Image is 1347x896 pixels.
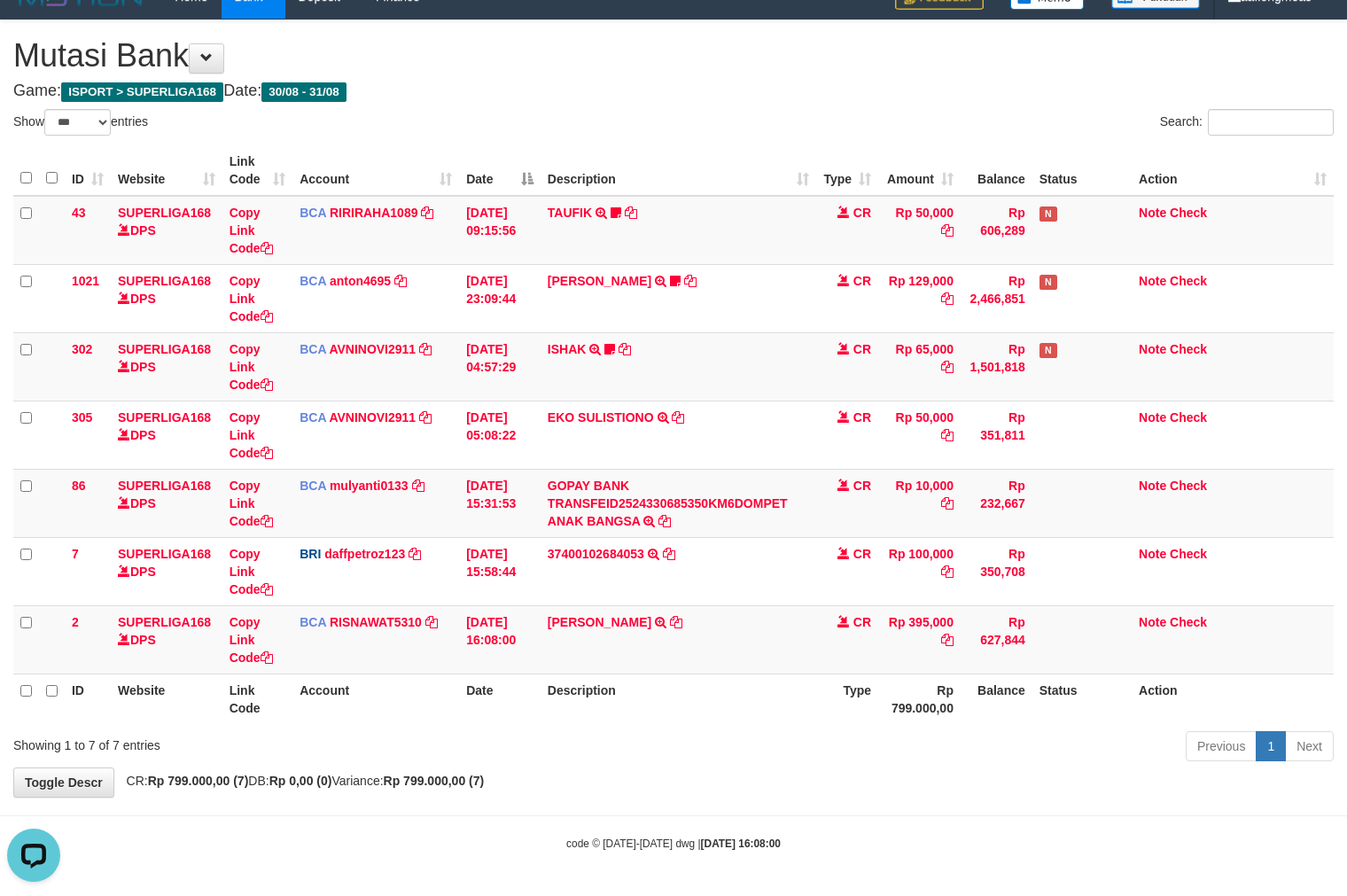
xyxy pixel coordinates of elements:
[548,274,651,288] a: [PERSON_NAME]
[1039,206,1057,222] span: Has Note
[961,401,1032,469] td: Rp 351,811
[1256,731,1286,761] a: 1
[941,496,954,510] a: Copy Rp 10,000 to clipboard
[1139,206,1166,220] a: Note
[1132,145,1334,196] th: Action: activate to sort column ascending
[425,615,438,629] a: Copy RISNAWAT5310 to clipboard
[619,342,631,356] a: Copy ISHAK to clipboard
[1160,109,1334,136] label: Search:
[394,274,407,288] a: Copy anton4695 to clipboard
[1285,731,1334,761] a: Next
[878,674,961,724] th: Rp 799.000,00
[111,674,222,724] th: Website
[853,410,871,425] span: CR
[1170,479,1207,493] a: Check
[111,401,222,469] td: DPS
[459,145,541,196] th: Date: activate to sort column descending
[459,605,541,674] td: [DATE] 16:08:00
[421,206,433,220] a: Copy RIRIRAHA1089 to clipboard
[44,109,111,136] select: Showentries
[269,774,332,788] strong: Rp 0,00 (0)
[961,605,1032,674] td: Rp 627,844
[419,342,432,356] a: Copy AVNINOVI2911 to clipboard
[300,479,326,493] span: BCA
[118,274,211,288] a: SUPERLIGA168
[459,264,541,332] td: [DATE] 23:09:44
[118,547,211,561] a: SUPERLIGA168
[1170,615,1207,629] a: Check
[961,537,1032,605] td: Rp 350,708
[1170,274,1207,288] a: Check
[330,479,409,493] a: mulyanti0133
[13,82,1334,100] h4: Game: Date:
[1132,674,1334,724] th: Action
[111,605,222,674] td: DPS
[961,196,1032,265] td: Rp 606,289
[701,838,781,850] strong: [DATE] 16:08:00
[7,7,60,60] button: Open LiveChat chat widget
[816,674,878,724] th: Type
[1208,109,1334,136] input: Search:
[72,479,86,493] span: 86
[111,469,222,537] td: DPS
[230,615,273,665] a: Copy Link Code
[65,674,111,724] th: ID
[853,342,871,356] span: CR
[111,196,222,265] td: DPS
[230,547,273,596] a: Copy Link Code
[13,729,548,754] div: Showing 1 to 7 of 7 entries
[222,145,293,196] th: Link Code: activate to sort column ascending
[300,206,326,220] span: BCA
[330,206,418,220] a: RIRIRAHA1089
[625,206,637,220] a: Copy TAUFIK to clipboard
[148,774,249,788] strong: Rp 799.000,00 (7)
[292,674,459,724] th: Account
[329,342,416,356] a: AVNINOVI2911
[72,410,92,425] span: 305
[230,206,273,255] a: Copy Link Code
[111,537,222,605] td: DPS
[672,410,684,425] a: Copy EKO SULISTIONO to clipboard
[878,145,961,196] th: Amount: activate to sort column ascending
[541,145,816,196] th: Description: activate to sort column ascending
[878,537,961,605] td: Rp 100,000
[548,547,644,561] a: 37400102684053
[300,547,321,561] span: BRI
[230,342,273,392] a: Copy Link Code
[118,342,211,356] a: SUPERLIGA168
[111,332,222,401] td: DPS
[61,82,223,102] span: ISPORT > SUPERLIGA168
[941,565,954,579] a: Copy Rp 100,000 to clipboard
[878,332,961,401] td: Rp 65,000
[459,537,541,605] td: [DATE] 15:58:44
[541,674,816,724] th: Description
[329,410,416,425] a: AVNINOVI2911
[548,479,788,528] a: GOPAY BANK TRANSFEID2524330685350KM6DOMPET ANAK BANGSA
[1032,145,1132,196] th: Status
[1139,615,1166,629] a: Note
[566,838,781,850] small: code © [DATE]-[DATE] dwg |
[663,547,675,561] a: Copy 37400102684053 to clipboard
[1170,206,1207,220] a: Check
[118,774,485,788] span: CR: DB: Variance:
[111,145,222,196] th: Website: activate to sort column ascending
[459,674,541,724] th: Date
[941,292,954,306] a: Copy Rp 129,000 to clipboard
[72,274,99,288] span: 1021
[1139,479,1166,493] a: Note
[878,401,961,469] td: Rp 50,000
[1186,731,1257,761] a: Previous
[1039,343,1057,358] span: Has Note
[1032,674,1132,724] th: Status
[65,145,111,196] th: ID: activate to sort column ascending
[384,774,485,788] strong: Rp 799.000,00 (7)
[853,206,871,220] span: CR
[961,145,1032,196] th: Balance
[816,145,878,196] th: Type: activate to sort column ascending
[300,342,326,356] span: BCA
[292,145,459,196] th: Account: activate to sort column ascending
[961,674,1032,724] th: Balance
[941,223,954,238] a: Copy Rp 50,000 to clipboard
[658,514,671,528] a: Copy GOPAY BANK TRANSFEID2524330685350KM6DOMPET ANAK BANGSA to clipboard
[670,615,682,629] a: Copy HADENAN HAMIM to clipboard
